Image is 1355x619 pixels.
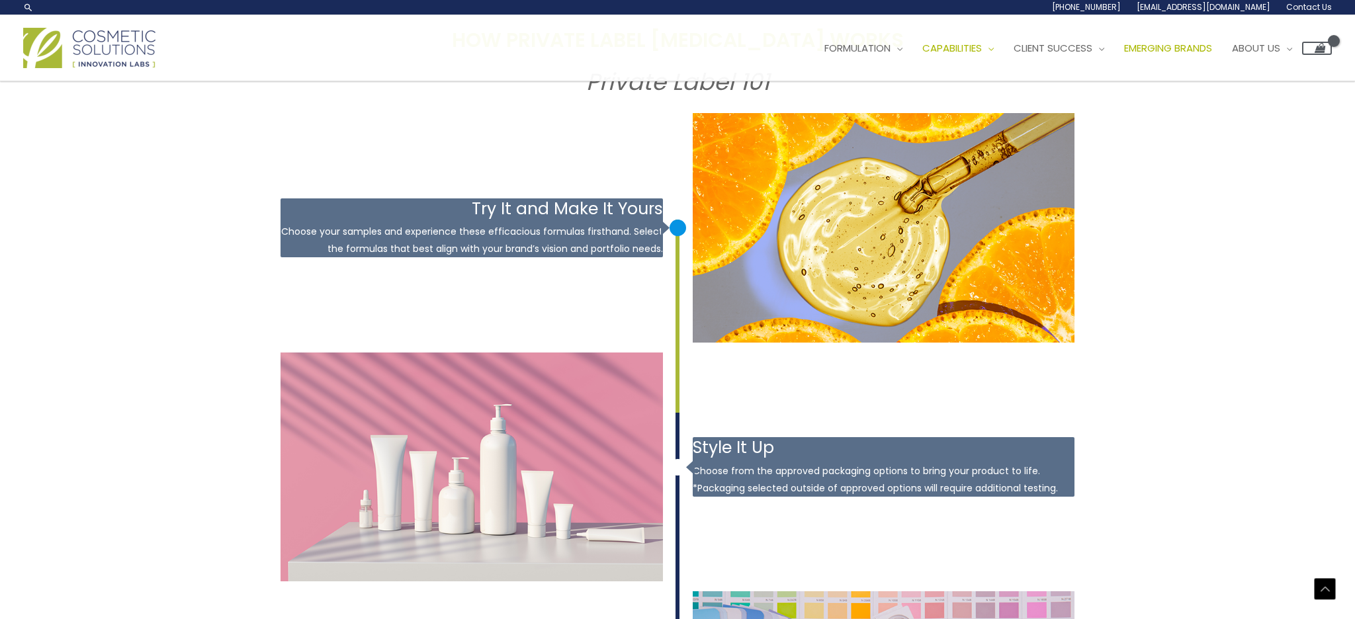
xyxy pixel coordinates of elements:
[281,198,663,220] h3: Try It and Make It Yours
[586,65,769,98] em: Private Label 101
[912,28,1004,68] a: Capabilities
[1052,1,1121,13] span: [PHONE_NUMBER]
[1137,1,1270,13] span: [EMAIL_ADDRESS][DOMAIN_NAME]
[693,113,1075,343] img: private-label-step-1-v2.png
[1014,41,1092,55] span: Client Success
[1114,28,1222,68] a: Emerging Brands
[805,28,1332,68] nav: Site Navigation
[281,223,663,257] p: Choose your samples and experience these efficacious formulas firsthand. Select the formulas that...
[1124,41,1212,55] span: Emerging Brands
[1286,1,1332,13] span: Contact Us
[281,352,663,582] img: private-label-step-2.png
[23,2,34,13] a: Search icon link
[1222,28,1302,68] a: About Us
[824,41,891,55] span: Formulation
[922,41,982,55] span: Capabilities
[1004,28,1114,68] a: Client Success
[1302,42,1332,55] a: View Shopping Cart, empty
[814,28,912,68] a: Formulation
[23,28,155,68] img: Cosmetic Solutions Logo
[1232,41,1280,55] span: About Us
[693,437,1075,459] h3: Style It Up
[693,462,1075,497] p: Choose from the approved packaging options to bring your product to life. *Packaging selected out...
